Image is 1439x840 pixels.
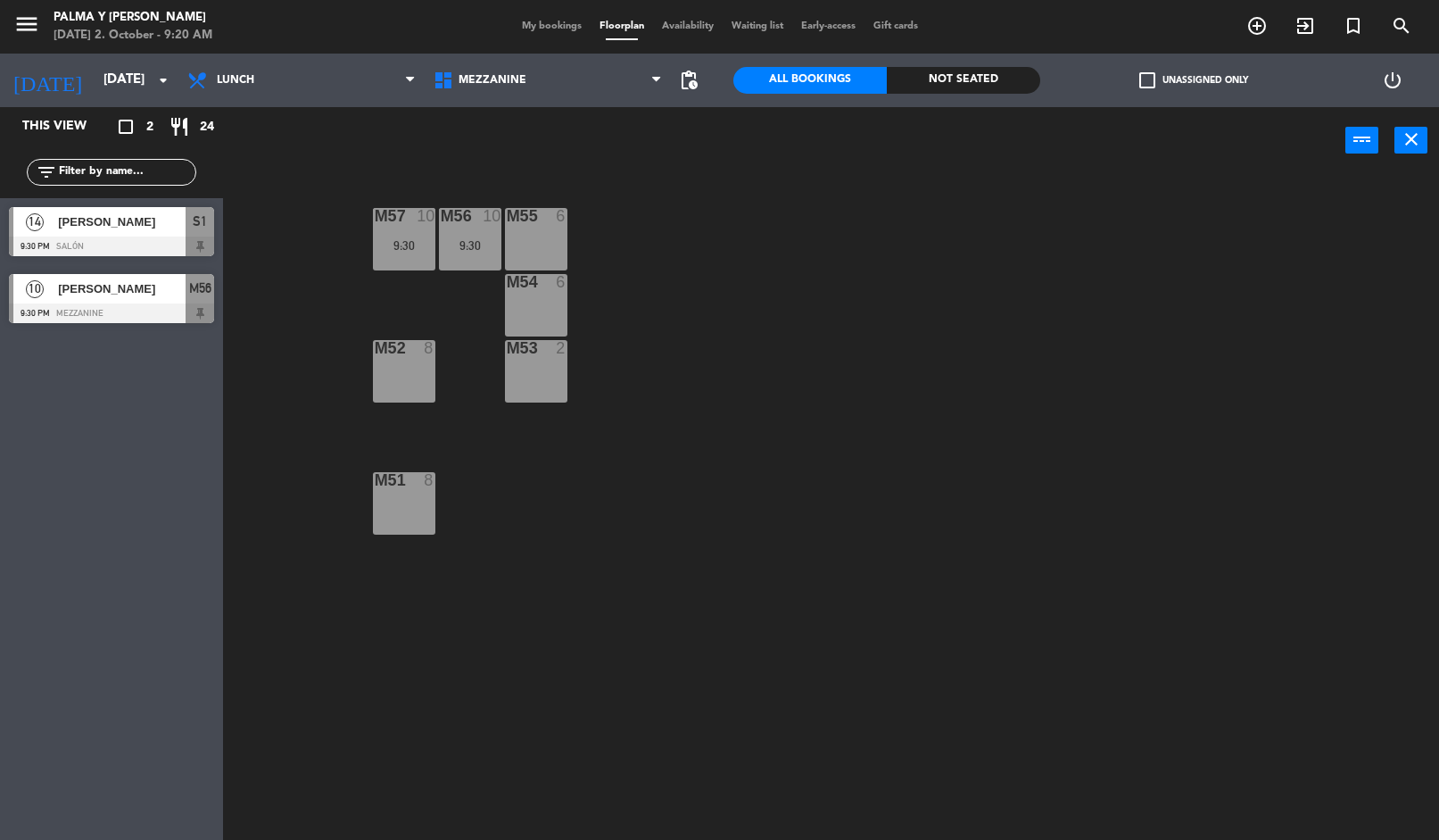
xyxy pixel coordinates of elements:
input: Filter by name... [57,162,195,182]
div: Palma y [PERSON_NAME] [54,9,212,27]
i: arrow_drop_down [153,70,174,91]
div: M52 [375,340,376,356]
span: 10 [26,280,44,298]
span: M56 [189,278,211,299]
span: 2 [146,117,153,137]
button: close [1394,127,1427,154]
span: WALK IN [1281,11,1329,41]
span: check_box_outline_blank [1139,72,1155,88]
span: Early-access [792,21,864,31]
div: 8 [424,340,434,356]
span: Mezzanine [459,74,526,87]
span: pending_actions [678,70,699,91]
span: BOOK TABLE [1233,11,1281,41]
i: restaurant [169,116,190,137]
label: Unassigned only [1139,72,1248,88]
div: M51 [375,472,376,488]
span: S1 [193,211,207,232]
span: [PERSON_NAME] [58,279,186,298]
div: 9:30 [439,239,501,252]
i: close [1401,129,1422,150]
div: 8 [424,472,434,488]
span: Floorplan [591,21,653,31]
span: [PERSON_NAME] [58,212,186,231]
div: 6 [556,274,567,290]
div: Not seated [887,67,1040,94]
span: My bookings [513,21,591,31]
i: exit_to_app [1294,15,1316,37]
span: SEARCH [1377,11,1426,41]
div: All Bookings [733,67,887,94]
button: power_input [1345,127,1378,154]
i: turned_in_not [1343,15,1364,37]
i: menu [13,11,40,37]
span: Gift cards [864,21,927,31]
div: 10 [417,208,434,224]
div: This view [9,116,128,137]
span: Lunch [217,74,254,87]
div: 6 [556,208,567,224]
div: [DATE] 2. October - 9:20 AM [54,27,212,45]
div: 9:30 [373,239,435,252]
i: crop_square [115,116,136,137]
i: power_settings_new [1382,70,1403,91]
span: Waiting list [723,21,792,31]
span: Special reservation [1329,11,1377,41]
div: M54 [507,274,508,290]
div: M57 [375,208,376,224]
div: 2 [556,340,567,356]
span: Availability [653,21,723,31]
button: menu [13,11,40,44]
span: 14 [26,213,44,231]
div: M53 [507,340,508,356]
i: power_input [1352,129,1373,150]
span: 24 [200,117,214,137]
div: M55 [507,208,508,224]
i: search [1391,15,1412,37]
i: add_circle_outline [1246,15,1268,37]
div: 10 [483,208,500,224]
i: filter_list [36,162,57,183]
div: M56 [441,208,442,224]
